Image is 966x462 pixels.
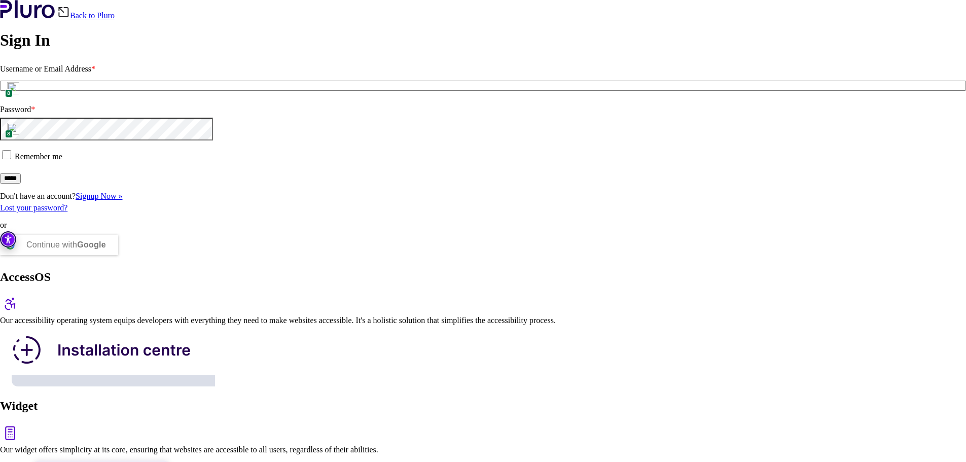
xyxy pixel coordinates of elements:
[5,89,13,98] span: 8
[5,130,13,138] span: 8
[57,6,70,18] img: Back icon
[7,82,19,94] img: npw-badge-icon.svg
[77,240,106,249] b: Google
[2,150,11,159] input: Remember me
[76,192,122,200] a: Signup Now »
[57,11,115,20] a: Back to Pluro
[7,123,19,135] img: npw-badge-icon.svg
[26,235,106,255] div: Continue with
